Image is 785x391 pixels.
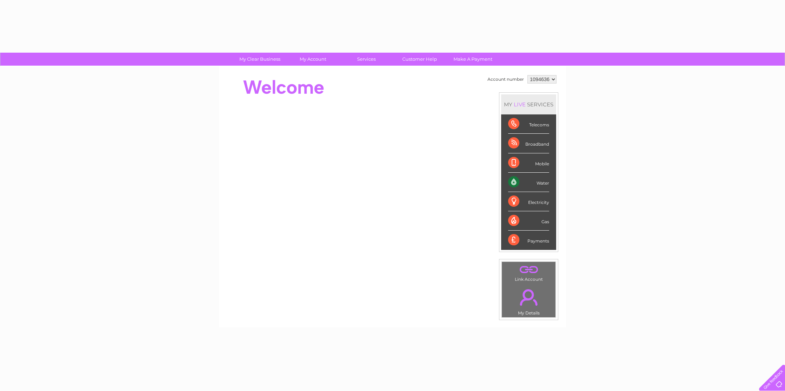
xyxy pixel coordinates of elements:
[504,264,554,276] a: .
[391,53,449,66] a: Customer Help
[501,283,556,318] td: My Details
[508,134,549,153] div: Broadband
[508,114,549,134] div: Telecoms
[508,192,549,211] div: Electricity
[337,53,395,66] a: Services
[508,231,549,250] div: Payments
[444,53,502,66] a: Make A Payment
[504,285,554,310] a: .
[512,101,527,108] div: LIVE
[501,261,556,284] td: Link Account
[486,73,526,85] td: Account number
[501,94,556,114] div: MY SERVICES
[508,211,549,231] div: Gas
[231,53,289,66] a: My Clear Business
[284,53,342,66] a: My Account
[508,153,549,173] div: Mobile
[508,173,549,192] div: Water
